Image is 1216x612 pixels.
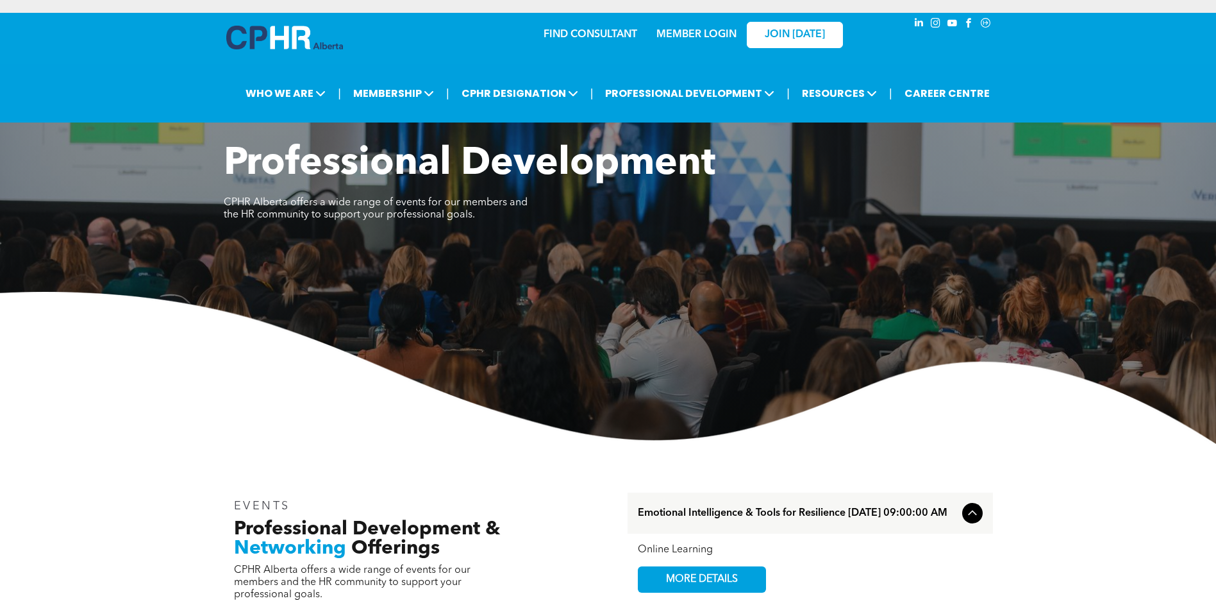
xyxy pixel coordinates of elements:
[638,507,957,520] span: Emotional Intelligence & Tools for Resilience [DATE] 09:00:00 AM
[945,16,960,33] a: youtube
[458,81,582,105] span: CPHR DESIGNATION
[929,16,943,33] a: instagram
[242,81,329,105] span: WHO WE ARE
[651,567,753,592] span: MORE DETAILS
[224,145,715,183] span: Professional Development
[889,80,892,106] li: |
[798,81,881,105] span: RESOURCES
[446,80,449,106] li: |
[962,16,976,33] a: facebook
[234,500,291,512] span: EVENTS
[747,22,843,48] a: JOIN [DATE]
[234,565,471,600] span: CPHR Alberta offers a wide range of events for our members and the HR community to support your p...
[901,81,994,105] a: CAREER CENTRE
[224,198,528,220] span: CPHR Alberta offers a wide range of events for our members and the HR community to support your p...
[544,30,637,40] a: FIND CONSULTANT
[338,80,341,106] li: |
[765,29,825,41] span: JOIN [DATE]
[979,16,993,33] a: Social network
[349,81,438,105] span: MEMBERSHIP
[234,539,346,558] span: Networking
[787,80,790,106] li: |
[590,80,594,106] li: |
[601,81,778,105] span: PROFESSIONAL DEVELOPMENT
[226,26,343,49] img: A blue and white logo for cp alberta
[351,539,440,558] span: Offerings
[638,544,983,556] div: Online Learning
[234,520,500,539] span: Professional Development &
[656,30,737,40] a: MEMBER LOGIN
[638,566,766,593] a: MORE DETAILS
[912,16,926,33] a: linkedin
